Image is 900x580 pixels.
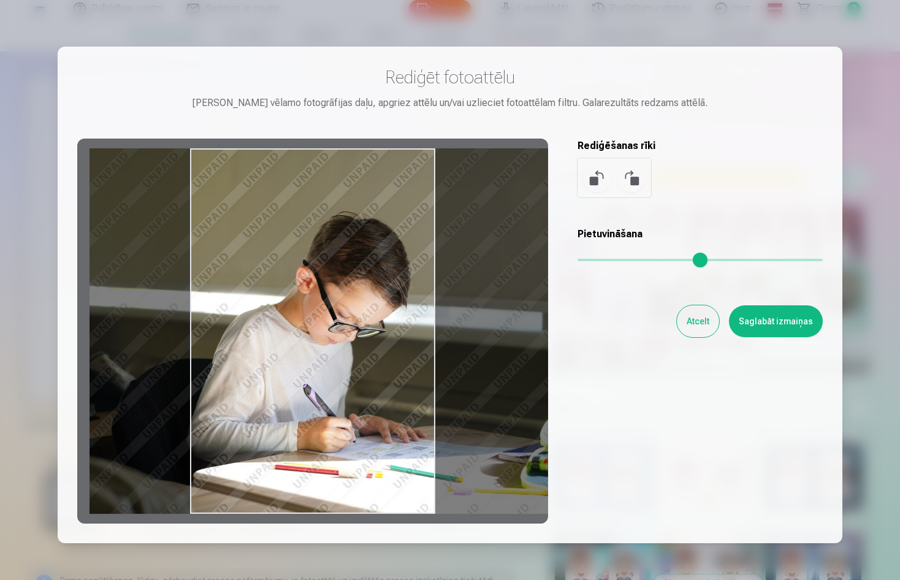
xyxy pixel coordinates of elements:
button: Saglabāt izmaiņas [729,305,823,337]
h3: Rediģēt fotoattēlu [77,66,823,88]
h5: Rediģēšanas rīki [578,139,823,153]
button: Atcelt [677,305,719,337]
div: [PERSON_NAME] vēlamo fotogrāfijas daļu, apgriez attēlu un/vai uzlieciet fotoattēlam filtru. Galar... [77,96,823,110]
h5: Pietuvināšana [578,227,823,242]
